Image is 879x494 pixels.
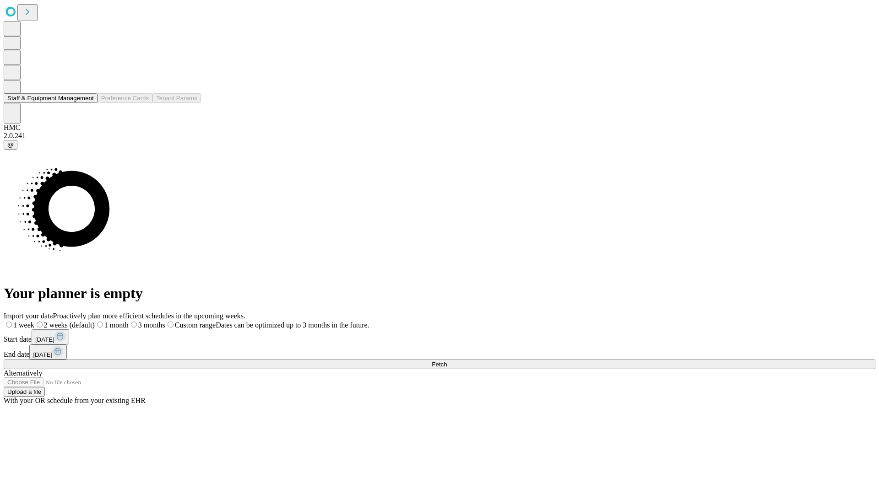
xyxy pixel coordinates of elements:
button: Fetch [4,360,875,369]
button: Preference Cards [98,93,152,103]
button: Upload a file [4,387,45,397]
input: Custom rangeDates can be optimized up to 3 months in the future. [168,322,174,328]
h1: Your planner is empty [4,285,875,302]
input: 1 week [6,322,12,328]
div: HMC [4,123,875,132]
span: Dates can be optimized up to 3 months in the future. [216,321,369,329]
span: 1 month [104,321,129,329]
span: Import your data [4,312,53,320]
button: Staff & Equipment Management [4,93,98,103]
span: Custom range [175,321,216,329]
input: 3 months [131,322,137,328]
input: 1 month [97,322,103,328]
div: 2.0.241 [4,132,875,140]
span: 1 week [13,321,34,329]
span: 2 weeks (default) [44,321,95,329]
span: 3 months [138,321,165,329]
span: Proactively plan more efficient schedules in the upcoming weeks. [53,312,245,320]
button: [DATE] [32,329,69,344]
span: With your OR schedule from your existing EHR [4,397,146,404]
button: Tenant Params [152,93,201,103]
span: [DATE] [33,351,52,358]
span: Alternatively [4,369,42,377]
span: Fetch [432,361,447,368]
span: @ [7,141,14,148]
div: Start date [4,329,875,344]
input: 2 weeks (default) [37,322,43,328]
button: @ [4,140,17,150]
div: End date [4,344,875,360]
span: [DATE] [35,336,54,343]
button: [DATE] [29,344,67,360]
